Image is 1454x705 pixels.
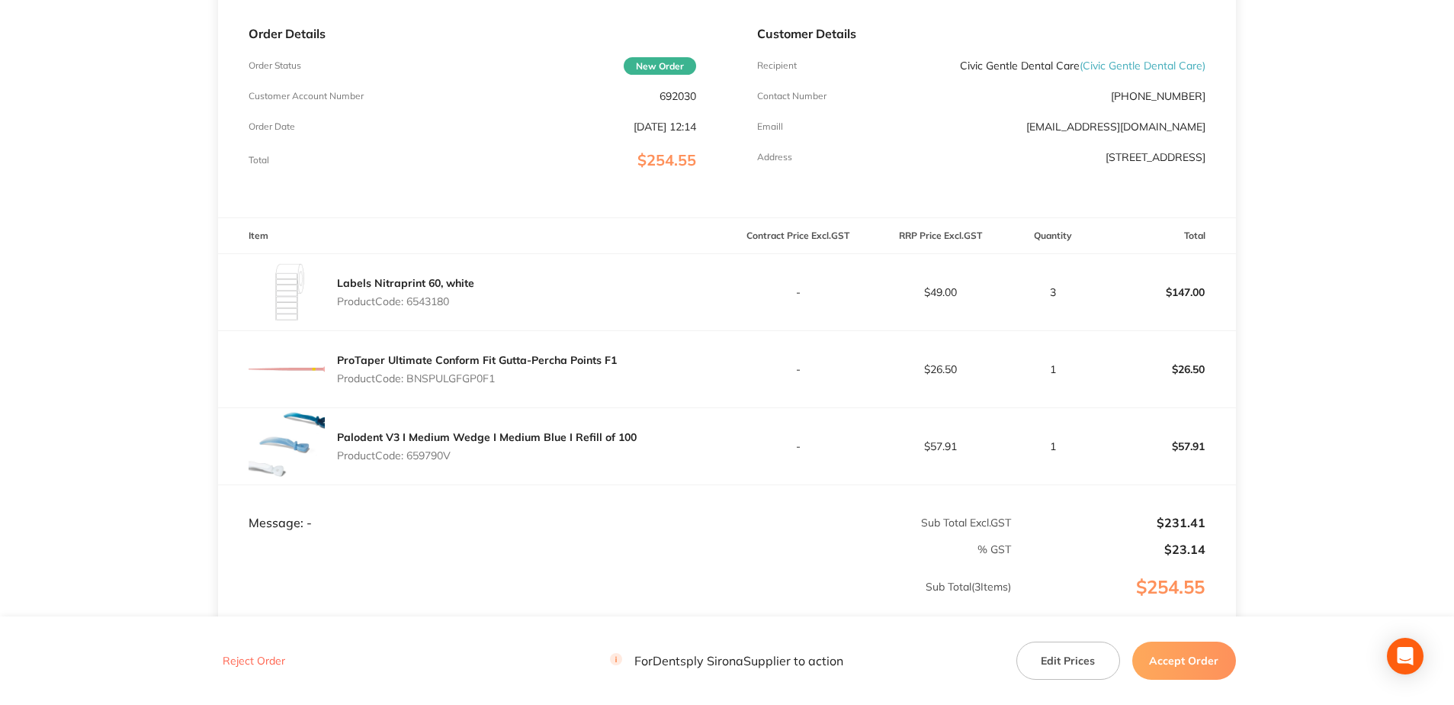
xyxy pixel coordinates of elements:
[1111,90,1205,102] p: [PHONE_NUMBER]
[337,372,617,385] p: Product Code: BNSPULGFGP0F1
[1013,516,1205,530] p: $231.41
[249,155,269,166] p: Total
[757,60,797,71] p: Recipient
[870,440,1011,452] p: $57.91
[1387,638,1424,674] div: Open Intercom Messenger
[624,57,696,75] span: New Order
[218,484,727,530] td: Message: -
[1080,59,1205,72] span: ( Civic Gentle Dental Care )
[249,27,696,40] p: Order Details
[337,295,474,307] p: Product Code: 6543180
[1094,351,1235,388] p: $26.50
[337,353,617,367] a: ProTaper Ultimate Conform Fit Gutta-Percha Points F1
[757,91,827,101] p: Contact Number
[1106,151,1205,163] p: [STREET_ADDRESS]
[337,430,637,444] a: Palodent V3 I Medium Wedge I Medium Blue I Refill of 100
[870,363,1011,375] p: $26.50
[610,654,843,668] p: For Dentsply Sirona Supplier to action
[249,408,325,484] img: Y2Vqd2ZpdQ
[218,218,727,254] th: Item
[249,91,364,101] p: Customer Account Number
[1013,440,1093,452] p: 1
[1012,218,1093,254] th: Quantity
[727,440,868,452] p: -
[660,90,696,102] p: 692030
[218,655,290,668] button: Reject Order
[249,121,295,132] p: Order Date
[1013,363,1093,375] p: 1
[1094,428,1235,465] p: $57.91
[870,286,1011,298] p: $49.00
[869,218,1012,254] th: RRP Price Excl. GST
[757,121,783,132] p: Emaill
[249,60,301,71] p: Order Status
[1026,120,1205,134] a: [EMAIL_ADDRESS][DOMAIN_NAME]
[637,150,696,169] span: $254.55
[249,331,325,407] img: cnExZG0yNQ
[727,218,869,254] th: Contract Price Excl. GST
[1013,577,1235,629] p: $254.55
[337,449,637,462] p: Product Code: 659790V
[1132,642,1236,680] button: Accept Order
[337,276,474,290] a: Labels Nitraprint 60, white
[219,581,1011,623] p: Sub Total ( 3 Items)
[727,517,1011,529] p: Sub Total Excl. GST
[960,60,1205,72] p: Civic Gentle Dental Care
[1013,286,1093,298] p: 3
[727,286,868,298] p: -
[757,27,1205,40] p: Customer Details
[757,152,792,163] p: Address
[219,543,1011,555] p: % GST
[727,363,868,375] p: -
[1094,274,1235,311] p: $147.00
[1013,542,1205,556] p: $23.14
[1093,218,1236,254] th: Total
[634,121,696,133] p: [DATE] 12:14
[249,254,325,330] img: czcyeXB4dQ
[1016,642,1120,680] button: Edit Prices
